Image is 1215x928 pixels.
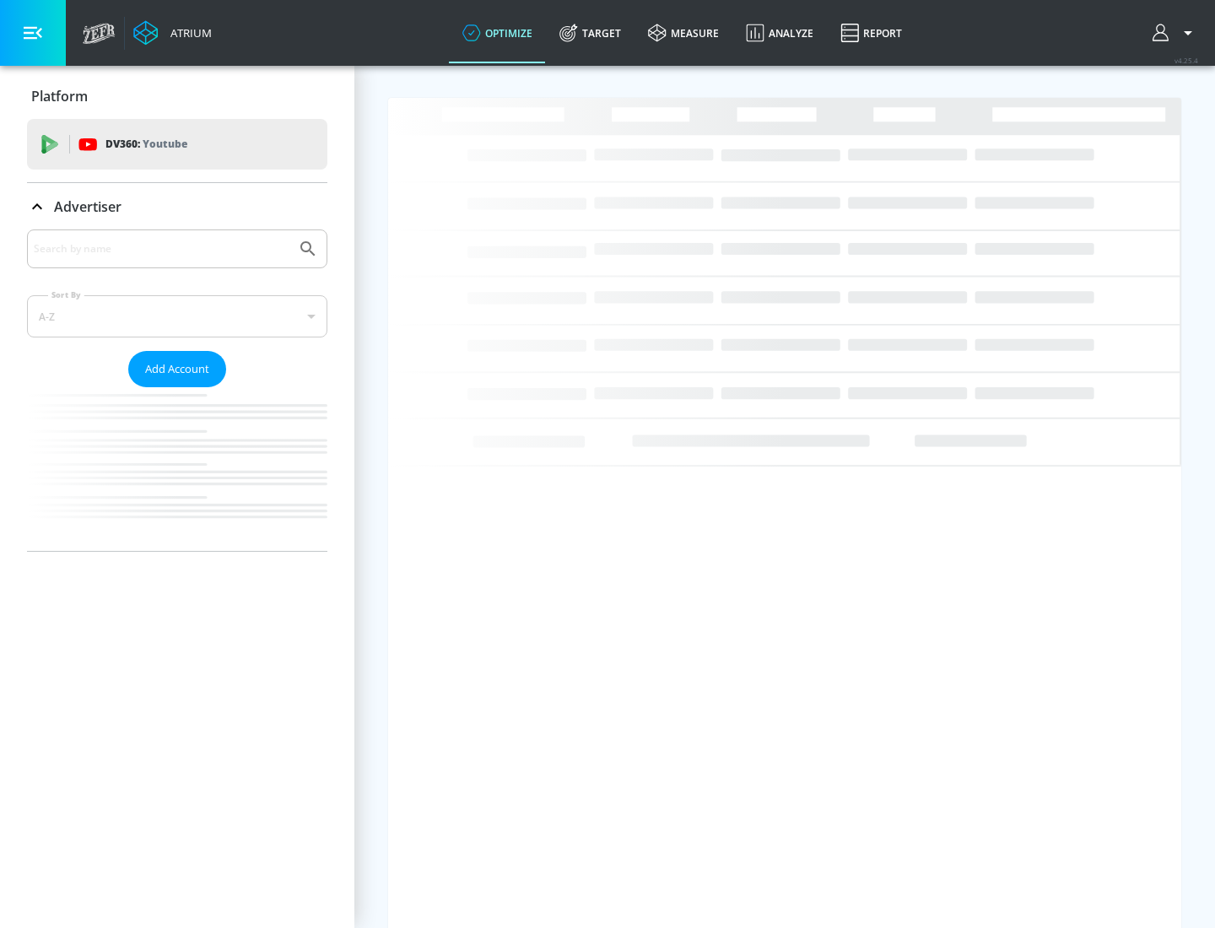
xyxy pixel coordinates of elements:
[827,3,915,63] a: Report
[634,3,732,63] a: measure
[27,119,327,170] div: DV360: Youtube
[105,135,187,154] p: DV360:
[145,359,209,379] span: Add Account
[34,238,289,260] input: Search by name
[27,73,327,120] div: Platform
[546,3,634,63] a: Target
[1174,56,1198,65] span: v 4.25.4
[54,197,121,216] p: Advertiser
[48,289,84,300] label: Sort By
[128,351,226,387] button: Add Account
[732,3,827,63] a: Analyze
[27,295,327,337] div: A-Z
[133,20,212,46] a: Atrium
[164,25,212,40] div: Atrium
[27,387,327,551] nav: list of Advertiser
[143,135,187,153] p: Youtube
[27,229,327,551] div: Advertiser
[31,87,88,105] p: Platform
[449,3,546,63] a: optimize
[27,183,327,230] div: Advertiser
